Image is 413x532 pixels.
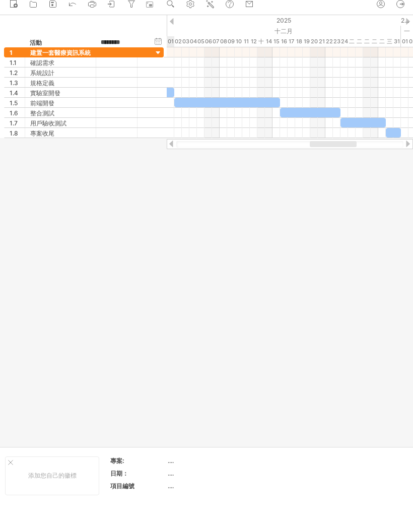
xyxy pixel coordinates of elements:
font: 24 [341,38,348,45]
font: 整合測試 [30,109,54,117]
font: 1.3 [10,79,18,87]
font: 01 [402,38,408,45]
div: 2025年12月5日，星期五 [197,36,204,47]
div: 2025年12月31日星期三 [393,36,401,47]
font: 09 [228,38,235,45]
font: 10 [236,38,242,45]
font: 31 [394,38,400,45]
font: 17 [289,38,294,45]
font: 03 [182,38,189,45]
font: 11 [244,38,249,45]
div: 2025年12月4日，星期四 [189,36,197,47]
div: 2025年12月12日，星期五 [250,36,257,47]
font: 14 [266,38,272,45]
font: 05 [197,38,204,45]
font: 專案收尾 [30,129,54,137]
div: 2025年12月23日星期二 [333,36,340,47]
font: .... [168,470,174,477]
div: 2025年12月28日星期日 [371,36,378,47]
font: 1.4 [10,89,18,97]
div: 2025年12月9日星期二 [227,36,235,47]
div: 2025年12月27日星期六 [363,36,371,47]
font: .... [168,457,174,464]
font: 二十八 [372,38,377,66]
div: 2025年12月15日星期一 [272,36,280,47]
div: 2025年12月7日星期日 [212,36,220,47]
div: 2025年12月30日星期二 [386,36,393,47]
font: 確認需求 [30,59,54,66]
div: 2025年12月24日星期三 [340,36,348,47]
font: 二十九 [379,38,385,66]
div: 2026年1月1日星期四 [401,36,408,47]
font: 前端開發 [30,99,54,107]
font: 一月 [404,27,410,45]
font: 19 [304,38,310,45]
font: 1.1 [10,59,17,66]
font: 日期： [110,470,128,477]
font: 04 [190,38,197,45]
font: 十二月 [274,27,293,35]
font: 1.8 [10,129,18,137]
div: 2025年12月2日星期二 [174,36,182,47]
font: 22 [326,38,333,45]
div: 2025年12月22日星期一 [325,36,333,47]
font: 1.2 [10,69,18,77]
font: 16 [281,38,287,45]
div: 2025年12月1日星期一 [167,36,174,47]
font: 添加您自己的徽標 [28,472,77,479]
font: 02 [175,38,182,45]
font: 1 [10,49,13,56]
font: 01 [168,38,174,45]
div: 2025年12月 [167,26,401,36]
font: 06 [205,38,212,45]
font: 08 [220,38,227,45]
font: 二十六 [357,38,362,66]
font: 07 [213,38,219,45]
font: .... [168,482,174,490]
font: 1.5 [10,99,18,107]
font: 活動 [30,39,42,46]
div: 2025年12月18日，星期四 [295,36,303,47]
font: 18 [296,38,302,45]
div: 2025年12月29日星期一 [378,36,386,47]
div: 2025年12月6日星期六 [204,36,212,47]
font: 21 [319,38,325,45]
font: 用戶驗收測試 [30,119,66,127]
font: 15 [273,38,280,45]
font: 12 [251,38,257,45]
div: 2025年12月14日星期日 [265,36,272,47]
font: 規格定義 [30,79,54,87]
font: 二十七 [364,38,370,66]
div: 2025年12月11日，星期四 [242,36,250,47]
font: 1.7 [10,119,18,127]
div: 2025年12月17日星期三 [288,36,295,47]
font: 實驗室開發 [30,89,60,97]
div: 2025年12月16日星期二 [280,36,288,47]
font: 系統設計 [30,69,54,77]
font: 建置一套醫療資訊系統 [30,49,91,56]
div: 2025年12月13日星期六 [257,36,265,47]
font: 1.6 [10,109,18,117]
font: 項目編號 [110,482,134,490]
font: 23 [333,38,340,45]
font: 2025 [277,17,291,24]
div: 2025年12月26日，星期五 [356,36,363,47]
div: 2025年12月19日，星期五 [303,36,310,47]
div: 2025年12月21日星期日 [318,36,325,47]
font: 20 [311,38,318,45]
font: 三十 [387,38,392,55]
div: 2025年12月25日，星期四 [348,36,356,47]
font: 十三 [258,38,264,55]
div: 2025年12月10日星期三 [235,36,242,47]
font: 專案: [110,457,124,464]
font: 二十五 [349,38,355,66]
div: 2025年12月8日星期一 [220,36,227,47]
div: 2025年12月20日星期六 [310,36,318,47]
div: 2025年12月3日星期三 [182,36,189,47]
